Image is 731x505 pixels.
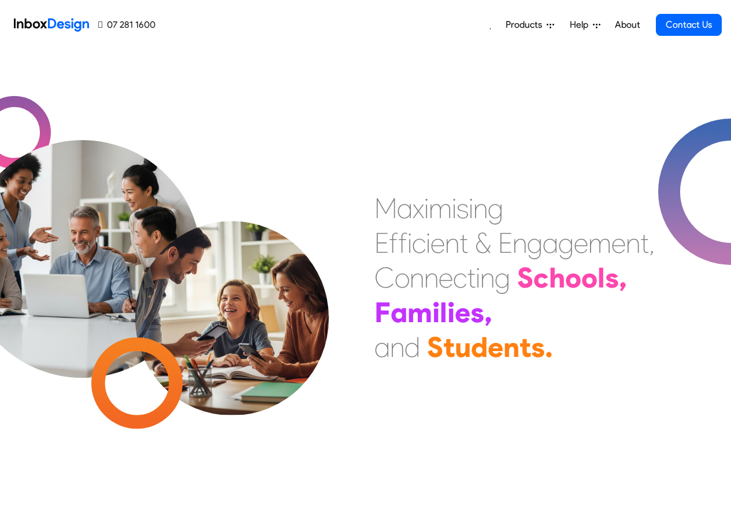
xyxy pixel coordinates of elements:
div: F [374,295,391,330]
div: E [498,226,513,260]
div: m [407,295,432,330]
div: i [432,295,440,330]
div: u [455,330,471,364]
div: l [598,260,605,295]
div: m [588,226,611,260]
div: e [431,226,445,260]
a: Products [501,13,559,36]
div: o [565,260,581,295]
a: Contact Us [656,14,722,36]
div: l [440,295,447,330]
div: f [398,226,407,260]
div: , [619,260,627,295]
div: . [545,330,553,364]
div: g [558,226,574,260]
div: n [473,191,488,226]
span: Help [570,18,593,32]
div: t [459,226,468,260]
div: s [470,295,484,330]
div: c [412,226,426,260]
div: a [374,330,390,364]
div: E [374,226,389,260]
div: s [457,191,469,226]
div: h [549,260,565,295]
div: e [574,226,588,260]
div: M [374,191,397,226]
div: x [413,191,424,226]
div: e [488,330,503,364]
img: parents_with_child.png [111,173,353,415]
div: e [439,260,453,295]
div: a [543,226,558,260]
div: o [395,260,410,295]
a: About [611,13,643,36]
div: d [471,330,488,364]
div: t [520,330,531,364]
div: i [424,191,429,226]
span: Products [506,18,547,32]
div: n [480,260,495,295]
div: t [443,330,455,364]
div: t [640,226,649,260]
div: d [405,330,420,364]
div: n [410,260,424,295]
div: t [467,260,476,295]
div: C [374,260,395,295]
div: n [390,330,405,364]
div: c [533,260,549,295]
div: n [513,226,527,260]
div: S [427,330,443,364]
a: 07 281 1600 [98,18,155,32]
div: n [503,330,520,364]
div: , [484,295,492,330]
div: n [445,226,459,260]
div: f [389,226,398,260]
div: g [527,226,543,260]
div: i [407,226,412,260]
div: & [475,226,491,260]
div: i [476,260,480,295]
div: e [611,226,626,260]
div: i [452,191,457,226]
div: , [649,226,655,260]
div: s [605,260,619,295]
div: i [426,226,431,260]
div: a [391,295,407,330]
div: a [397,191,413,226]
div: S [517,260,533,295]
div: i [469,191,473,226]
div: g [488,191,503,226]
div: e [455,295,470,330]
div: o [581,260,598,295]
a: Help [565,13,605,36]
div: s [531,330,545,364]
div: n [626,226,640,260]
div: m [429,191,452,226]
div: Maximising Efficient & Engagement, Connecting Schools, Families, and Students. [374,191,655,364]
div: c [453,260,467,295]
div: i [447,295,455,330]
div: g [495,260,510,295]
div: n [424,260,439,295]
